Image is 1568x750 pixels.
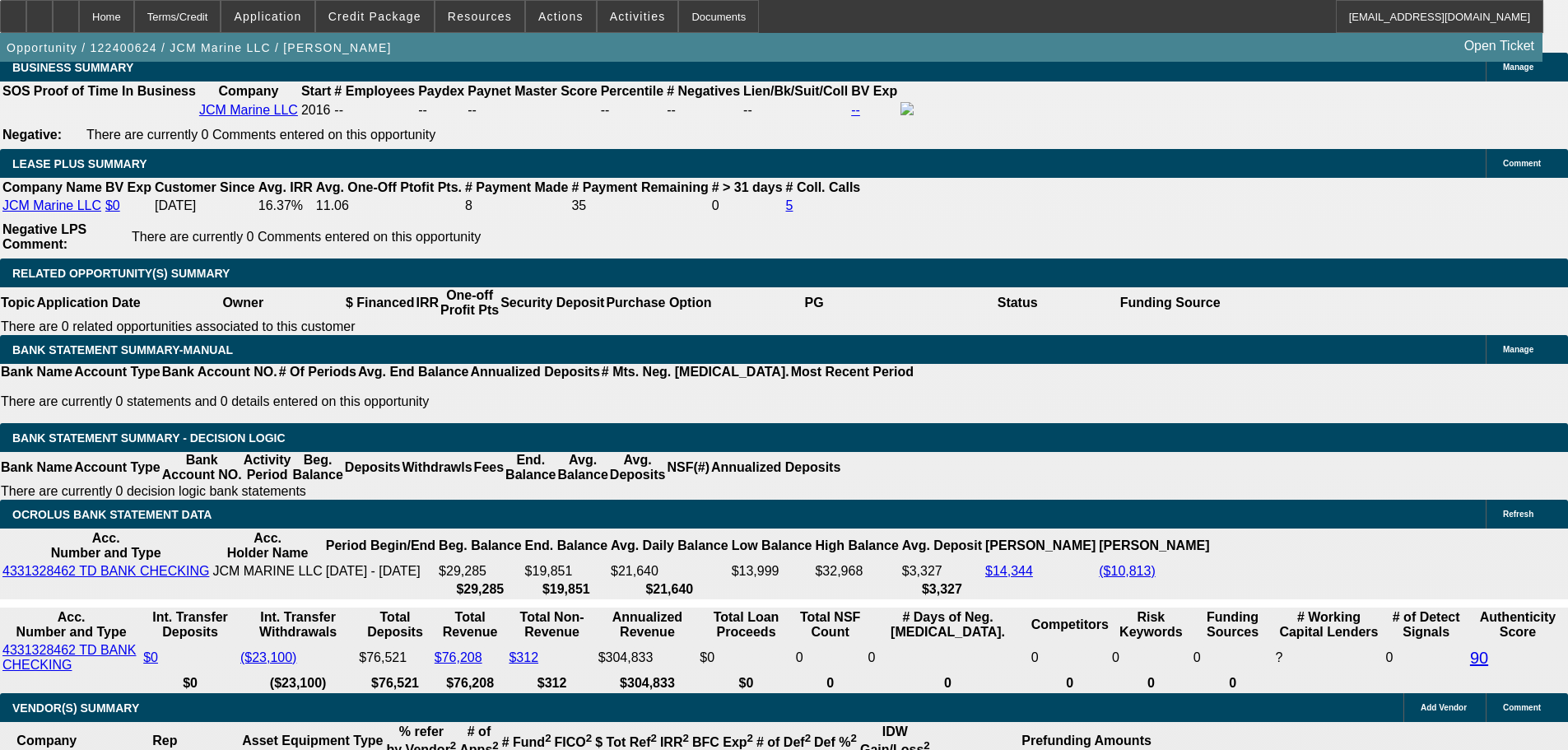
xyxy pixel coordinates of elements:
[682,732,688,744] sup: 2
[1,394,914,409] p: There are currently 0 statements and 0 details entered on this opportunity
[2,530,210,561] th: Acc. Number and Type
[33,83,197,100] th: Proof of Time In Business
[601,84,663,98] b: Percentile
[2,198,101,212] a: JCM Marine LLC
[12,267,230,280] span: RELATED OPPORTUNITY(S) SUMMARY
[984,530,1096,561] th: [PERSON_NAME]
[334,84,415,98] b: # Employees
[2,643,136,672] a: 4331328462 TD BANK CHECKING
[650,732,656,744] sup: 2
[508,609,595,641] th: Total Non-Revenue
[434,609,507,641] th: Total Revenue
[1503,63,1533,72] span: Manage
[505,452,556,483] th: End. Balance
[556,452,608,483] th: Avg. Balance
[212,530,323,561] th: Acc. Holder Name
[1031,675,1110,692] th: 0
[435,650,482,664] a: $76,208
[132,230,481,244] span: There are currently 0 Comments entered on this opportunity
[524,530,608,561] th: End. Balance
[985,564,1033,578] a: $14,344
[786,180,861,194] b: # Coll. Calls
[1470,649,1488,667] a: 90
[538,10,584,23] span: Actions
[401,452,472,483] th: Withdrawls
[814,563,899,580] td: $32,968
[851,732,857,744] sup: 2
[12,508,212,521] span: OCROLUS BANK STATEMENT DATA
[334,103,343,117] span: --
[1031,609,1110,641] th: Competitors
[2,83,31,100] th: SOS
[786,198,793,212] a: 5
[867,609,1028,641] th: # Days of Neg. [MEDICAL_DATA].
[440,287,500,319] th: One-off Profit Pts
[1503,345,1533,354] span: Manage
[1384,642,1467,673] td: 0
[328,10,421,23] span: Credit Package
[667,84,740,98] b: # Negatives
[2,609,141,641] th: Acc. Number and Type
[814,530,899,561] th: High Balance
[358,609,432,641] th: Total Deposits
[1503,159,1541,168] span: Comment
[325,530,436,561] th: Period Begin/End
[315,198,463,214] td: 11.06
[143,650,158,664] a: $0
[243,452,292,483] th: Activity Period
[161,364,278,380] th: Bank Account NO.
[242,734,383,748] b: Asset Equipment Type
[710,452,841,483] th: Annualized Deposits
[1111,642,1191,673] td: 0
[221,1,314,32] button: Application
[218,84,278,98] b: Company
[418,84,464,98] b: Paydex
[291,452,343,483] th: Beg. Balance
[154,198,256,214] td: [DATE]
[711,198,784,214] td: 0
[1099,564,1156,578] a: ($10,813)
[805,732,811,744] sup: 2
[344,452,402,483] th: Deposits
[666,452,710,483] th: NSF(#)
[851,84,897,98] b: BV Exp
[610,530,729,561] th: Avg. Daily Balance
[152,734,177,748] b: Rep
[438,563,522,580] td: $29,285
[867,642,1028,673] td: 0
[571,180,708,194] b: # Payment Remaining
[1021,734,1152,748] b: Prefunding Amounts
[468,84,597,98] b: Paynet Master Score
[2,564,209,578] a: 4331328462 TD BANK CHECKING
[901,581,983,598] th: $3,327
[790,364,914,380] th: Most Recent Period
[12,157,147,170] span: LEASE PLUS SUMMARY
[1193,609,1273,641] th: Funding Sources
[743,84,848,98] b: Lien/Bk/Suit/Coll
[570,198,709,214] td: 35
[756,735,811,749] b: # of Def
[1193,675,1273,692] th: 0
[448,10,512,23] span: Resources
[660,735,689,749] b: IRR
[900,102,914,115] img: facebook-icon.png
[747,732,753,744] sup: 2
[731,530,813,561] th: Low Balance
[699,642,793,673] td: $0
[358,642,432,673] td: $76,521
[524,581,608,598] th: $19,851
[316,180,462,194] b: Avg. One-Off Ptofit Pts.
[508,675,595,692] th: $312
[35,287,141,319] th: Application Date
[1098,530,1210,561] th: [PERSON_NAME]
[901,563,983,580] td: $3,327
[1503,703,1541,712] span: Comment
[240,609,356,641] th: Int. Transfer Withdrawals
[595,735,657,749] b: $ Tot Ref
[12,343,233,356] span: BANK STATEMENT SUMMARY-MANUAL
[699,609,793,641] th: Total Loan Proceeds
[851,103,860,117] a: --
[12,431,286,445] span: Bank Statement Summary - Decision Logic
[358,675,432,692] th: $76,521
[468,103,597,118] div: --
